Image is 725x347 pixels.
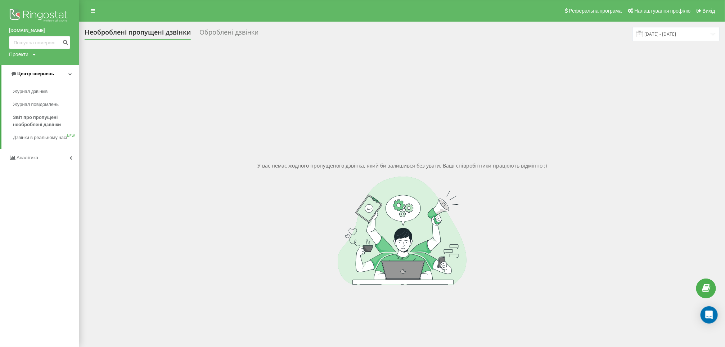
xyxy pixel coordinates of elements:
a: [DOMAIN_NAME] [9,27,70,34]
div: Оброблені дзвінки [199,28,258,40]
a: Дзвінки в реальному часіNEW [13,131,79,144]
div: Проекти [9,51,28,58]
span: Звіт про пропущені необроблені дзвінки [13,114,76,128]
div: Необроблені пропущені дзвінки [85,28,191,40]
a: Журнал дзвінків [13,85,79,98]
a: Звіт про пропущені необроблені дзвінки [13,111,79,131]
input: Пошук за номером [9,36,70,49]
span: Центр звернень [17,71,54,76]
span: Реферальна програма [569,8,622,14]
span: Налаштування профілю [634,8,690,14]
a: Журнал повідомлень [13,98,79,111]
span: Журнал дзвінків [13,88,48,95]
span: Вихід [703,8,715,14]
span: Дзвінки в реальному часі [13,134,67,141]
span: Аналiтика [17,155,38,160]
div: Open Intercom Messenger [701,306,718,324]
img: Ringostat logo [9,7,70,25]
a: Центр звернень [1,65,79,83]
span: Журнал повідомлень [13,101,59,108]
